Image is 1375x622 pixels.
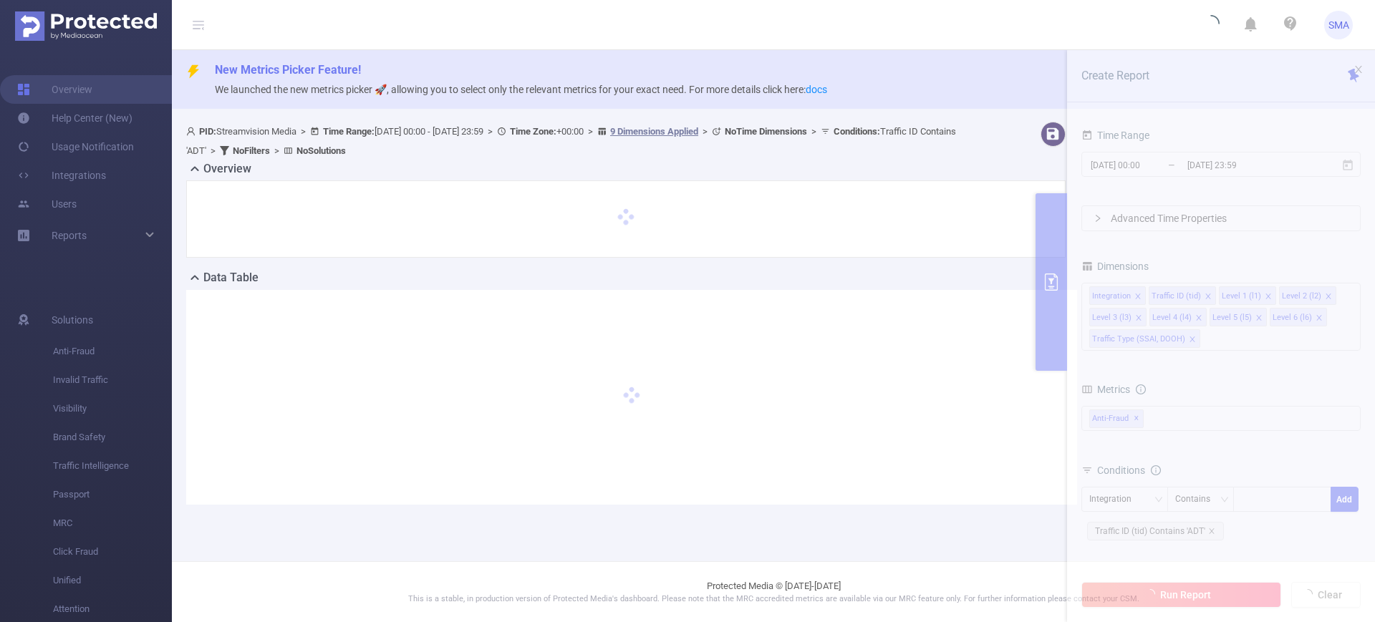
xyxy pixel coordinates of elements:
i: icon: user [186,127,199,136]
span: MRC [53,509,172,538]
span: Invalid Traffic [53,366,172,394]
a: Help Center (New) [17,104,132,132]
span: SMA [1328,11,1349,39]
a: Integrations [17,161,106,190]
span: > [206,145,220,156]
span: Click Fraud [53,538,172,566]
a: Reports [52,221,87,250]
a: Users [17,190,77,218]
span: Reports [52,230,87,241]
span: > [270,145,284,156]
a: Overview [17,75,92,104]
a: docs [806,84,827,95]
span: > [296,126,310,137]
span: New Metrics Picker Feature! [215,63,361,77]
b: Conditions : [834,126,880,137]
span: Unified [53,566,172,595]
a: Usage Notification [17,132,134,161]
span: Traffic Intelligence [53,452,172,480]
span: > [807,126,821,137]
span: Visibility [53,394,172,423]
img: Protected Media [15,11,157,41]
p: This is a stable, in production version of Protected Media's dashboard. Please note that the MRC ... [208,593,1339,606]
span: Anti-Fraud [53,337,172,366]
h2: Overview [203,160,251,178]
b: No Solutions [296,145,346,156]
span: Passport [53,480,172,509]
b: No Time Dimensions [725,126,807,137]
h2: Data Table [203,269,259,286]
u: 9 Dimensions Applied [610,126,698,137]
i: icon: thunderbolt [186,64,201,79]
footer: Protected Media © [DATE]-[DATE] [172,561,1375,622]
span: Solutions [52,306,93,334]
span: Streamvision Media [DATE] 00:00 - [DATE] 23:59 +00:00 [186,126,956,156]
b: No Filters [233,145,270,156]
span: We launched the new metrics picker 🚀, allowing you to select only the relevant metrics for your e... [215,84,827,95]
span: Brand Safety [53,423,172,452]
span: > [483,126,497,137]
span: > [698,126,712,137]
i: icon: close [1354,64,1364,74]
b: Time Range: [323,126,375,137]
span: > [584,126,597,137]
b: Time Zone: [510,126,556,137]
b: PID: [199,126,216,137]
button: icon: close [1354,62,1364,77]
i: icon: loading [1202,15,1220,35]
